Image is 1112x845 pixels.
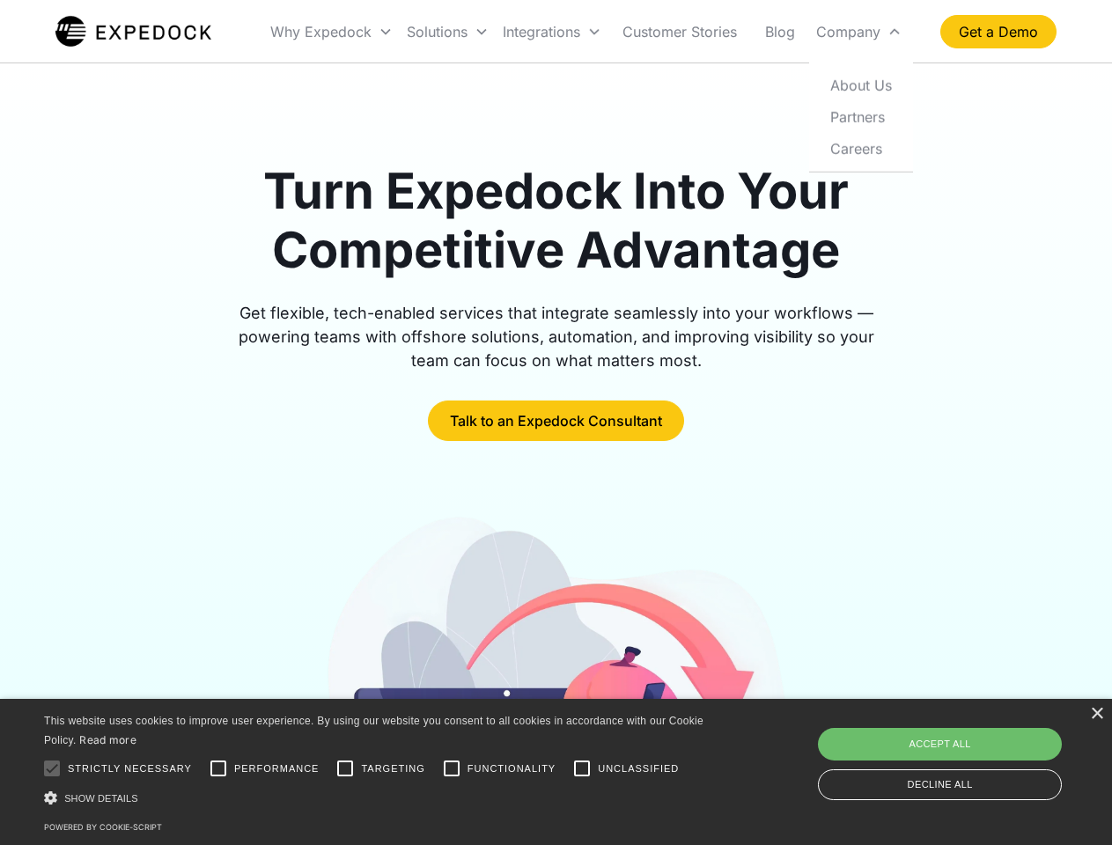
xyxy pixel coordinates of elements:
span: Strictly necessary [68,761,192,776]
div: Solutions [400,2,496,62]
h1: Turn Expedock Into Your Competitive Advantage [218,162,895,280]
span: Functionality [468,761,556,776]
span: Targeting [361,761,424,776]
a: Powered by cookie-script [44,822,162,832]
div: Integrations [496,2,608,62]
div: Why Expedock [270,23,372,40]
div: Company [809,2,909,62]
a: home [55,14,211,49]
nav: Company [809,62,913,172]
iframe: Chat Widget [819,655,1112,845]
a: Get a Demo [940,15,1057,48]
a: Talk to an Expedock Consultant [428,400,684,441]
a: Careers [816,132,906,164]
img: Expedock Logo [55,14,211,49]
div: Integrations [503,23,580,40]
span: Show details [64,793,138,804]
a: Read more [79,733,136,746]
a: Blog [751,2,809,62]
div: Company [816,23,880,40]
div: Why Expedock [263,2,400,62]
div: Solutions [407,23,468,40]
a: Customer Stories [608,2,751,62]
div: Show details [44,789,710,807]
a: About Us [816,69,906,100]
div: Get flexible, tech-enabled services that integrate seamlessly into your workflows — powering team... [218,301,895,372]
span: Performance [234,761,320,776]
span: Unclassified [598,761,679,776]
a: Partners [816,100,906,132]
span: This website uses cookies to improve user experience. By using our website you consent to all coo... [44,715,703,747]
